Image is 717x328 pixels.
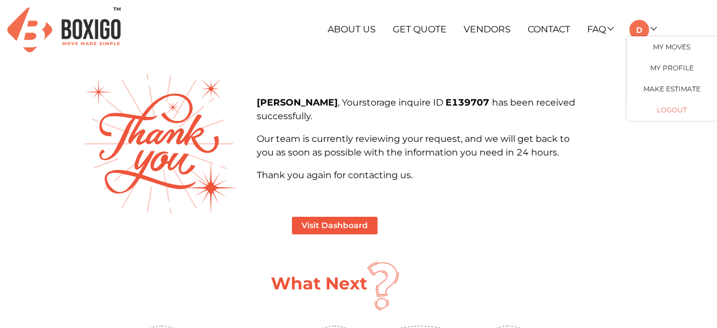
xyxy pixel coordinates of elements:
b: [PERSON_NAME] [256,97,337,108]
a: About Us [328,24,376,35]
p: Thank you again for contacting us. [256,169,586,182]
h1: What Next [271,274,367,294]
p: , Your inquire ID has been received successfully. [256,96,586,123]
img: thank-you [84,73,237,215]
a: Contact [528,24,570,35]
a: Vendors [464,24,511,35]
a: FAQ [587,24,612,35]
a: My Moves [626,36,717,57]
a: Get Quote [393,24,447,35]
a: Make Estimate [626,78,717,99]
b: E139707 [445,97,491,108]
button: Visit Dashboard [292,217,377,234]
button: LOGOUT [626,99,717,120]
p: Our team is currently reviewing your request, and we will get back to you as soon as possible wit... [256,132,586,159]
a: My Profile [626,57,717,78]
img: question [367,262,399,310]
img: Boxigo [7,7,121,52]
span: storage [362,97,398,108]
